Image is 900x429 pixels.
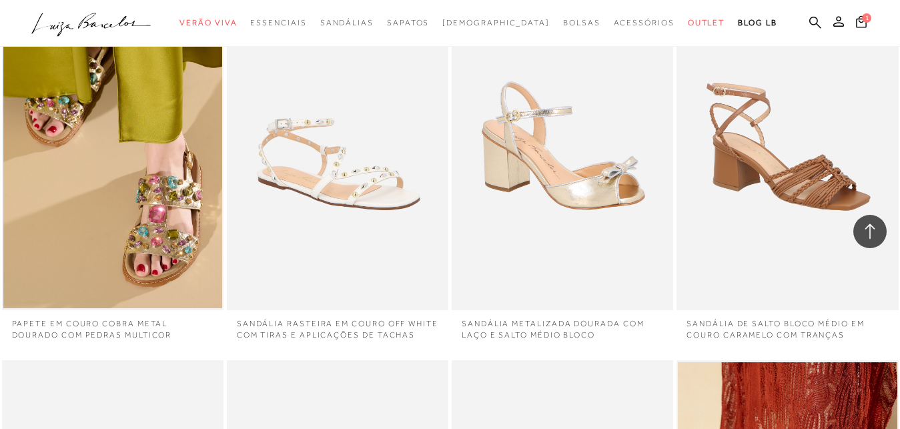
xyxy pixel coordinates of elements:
span: Essenciais [250,18,306,27]
a: categoryNavScreenReaderText [614,11,674,35]
span: Verão Viva [179,18,237,27]
a: PAPETE EM COURO COBRA METAL DOURADO COM PEDRAS MULTICOR [2,310,223,341]
button: 1 [852,15,871,33]
a: categoryNavScreenReaderText [387,11,429,35]
span: Sapatos [387,18,429,27]
span: [DEMOGRAPHIC_DATA] [442,18,550,27]
a: categoryNavScreenReaderText [320,11,374,35]
a: SANDÁLIA METALIZADA DOURADA COM LAÇO E SALTO MÉDIO BLOCO [452,310,673,341]
a: categoryNavScreenReaderText [563,11,600,35]
a: categoryNavScreenReaderText [250,11,306,35]
a: categoryNavScreenReaderText [688,11,725,35]
span: Acessórios [614,18,674,27]
a: SANDÁLIA DE SALTO BLOCO MÉDIO EM COURO CARAMELO COM TRANÇAS [677,310,898,341]
span: BLOG LB [738,18,777,27]
a: noSubCategoriesText [442,11,550,35]
span: Sandálias [320,18,374,27]
span: Outlet [688,18,725,27]
a: BLOG LB [738,11,777,35]
span: Bolsas [563,18,600,27]
span: 1 [862,13,871,23]
a: categoryNavScreenReaderText [179,11,237,35]
a: SANDÁLIA RASTEIRA EM COURO OFF WHITE COM TIRAS E APLICAÇÕES DE TACHAS [227,310,448,341]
